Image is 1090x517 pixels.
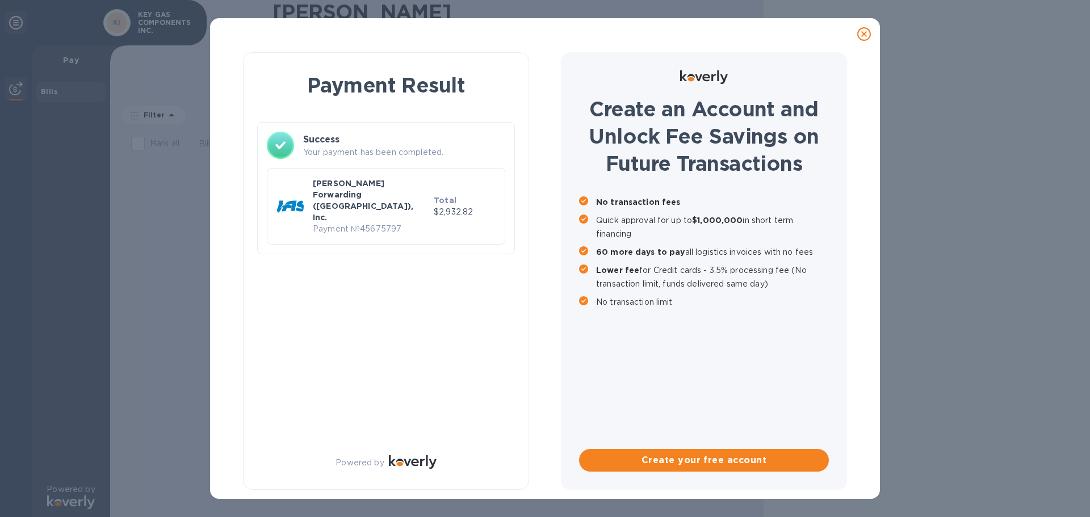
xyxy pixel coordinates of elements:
[313,223,429,235] p: Payment № 45675797
[313,178,429,223] p: [PERSON_NAME] Forwarding ([GEOGRAPHIC_DATA]), Inc.
[596,245,829,259] p: all logistics invoices with no fees
[692,216,743,225] b: $1,000,000
[262,71,510,99] h1: Payment Result
[434,206,496,218] p: $2,932.82
[588,453,820,467] span: Create your free account
[596,247,685,257] b: 60 more days to pay
[579,449,829,472] button: Create your free account
[596,263,829,291] p: for Credit cards - 3.5% processing fee (No transaction limit, funds delivered same day)
[596,213,829,241] p: Quick approval for up to in short term financing
[579,95,829,177] h1: Create an Account and Unlock Fee Savings on Future Transactions
[434,196,456,205] b: Total
[680,70,728,84] img: Logo
[596,295,829,309] p: No transaction limit
[336,457,384,469] p: Powered by
[596,197,681,207] b: No transaction fees
[389,455,437,469] img: Logo
[303,146,505,158] p: Your payment has been completed.
[596,266,639,275] b: Lower fee
[303,133,505,146] h3: Success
